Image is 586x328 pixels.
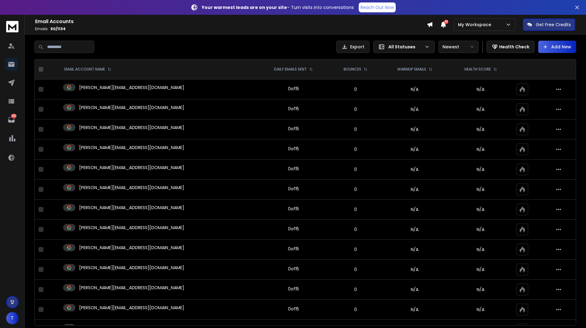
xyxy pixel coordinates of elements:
div: EMAIL ACCOUNT NAME [64,67,111,72]
p: [PERSON_NAME][EMAIL_ADDRESS][DOMAIN_NAME] [79,104,184,111]
button: Newest [438,41,479,53]
p: 0 [334,266,377,273]
p: [PERSON_NAME][EMAIL_ADDRESS][DOMAIN_NAME] [79,305,184,311]
td: N/A [381,119,449,140]
p: N/A [452,146,509,152]
button: Export [336,41,370,53]
p: N/A [452,106,509,112]
p: [PERSON_NAME][EMAIL_ADDRESS][DOMAIN_NAME] [79,265,184,271]
td: N/A [381,140,449,160]
p: All Statuses [388,44,422,50]
div: 0 of 15 [288,86,299,92]
p: 0 [334,286,377,293]
div: 0 of 15 [288,126,299,132]
td: N/A [381,160,449,180]
p: 0 [334,186,377,192]
p: HEALTH SCORE [464,67,491,72]
p: N/A [452,286,509,293]
td: N/A [381,300,449,320]
td: N/A [381,99,449,119]
div: 0 of 15 [288,106,299,112]
p: 0 [334,106,377,112]
p: 0 [334,306,377,313]
div: 0 of 15 [288,226,299,232]
p: N/A [452,266,509,273]
button: T [6,312,18,324]
p: BOUNCES [344,67,361,72]
a: 1430 [5,114,18,126]
p: N/A [452,226,509,233]
td: N/A [381,260,449,280]
p: 0 [334,166,377,172]
p: N/A [452,206,509,213]
p: [PERSON_NAME][EMAIL_ADDRESS][DOMAIN_NAME] [79,164,184,171]
div: 0 of 15 [288,206,299,212]
img: logo [6,21,18,32]
button: Get Free Credits [523,18,575,31]
p: Get Free Credits [536,22,571,28]
p: – Turn visits into conversations [202,4,354,10]
p: 1430 [11,114,16,119]
p: Health Check [499,44,529,50]
div: 0 of 15 [288,166,299,172]
a: Reach Out Now [359,2,396,12]
span: 50 / 1134 [51,26,66,31]
strong: Your warmest leads are on your site [202,4,287,10]
td: N/A [381,280,449,300]
td: N/A [381,200,449,220]
p: N/A [452,186,509,192]
p: My Workspace [458,22,494,28]
p: 0 [334,146,377,152]
p: [PERSON_NAME][EMAIL_ADDRESS][DOMAIN_NAME] [79,84,184,91]
div: 0 of 15 [288,286,299,292]
p: N/A [452,246,509,253]
p: [PERSON_NAME][EMAIL_ADDRESS][DOMAIN_NAME] [79,285,184,291]
p: 0 [334,86,377,92]
div: 0 of 15 [288,266,299,272]
p: WARMUP EMAILS [397,67,426,72]
p: 0 [334,126,377,132]
td: N/A [381,220,449,240]
button: Add New [538,41,576,53]
p: N/A [452,166,509,172]
p: [PERSON_NAME][EMAIL_ADDRESS][DOMAIN_NAME] [79,144,184,151]
td: N/A [381,240,449,260]
div: 0 of 15 [288,186,299,192]
p: 0 [334,206,377,213]
p: [PERSON_NAME][EMAIL_ADDRESS][DOMAIN_NAME] [79,204,184,211]
p: DAILY EMAILS SENT [274,67,307,72]
h1: Email Accounts [35,18,427,25]
p: Reach Out Now [361,4,394,10]
div: 0 of 15 [288,306,299,312]
button: Health Check [487,41,535,53]
p: [PERSON_NAME][EMAIL_ADDRESS][DOMAIN_NAME] [79,225,184,231]
span: 50 [444,20,448,24]
p: Emails : [35,26,427,31]
td: N/A [381,180,449,200]
p: [PERSON_NAME][EMAIL_ADDRESS][DOMAIN_NAME] [79,245,184,251]
p: 0 [334,226,377,233]
p: 0 [334,246,377,253]
p: [PERSON_NAME][EMAIL_ADDRESS][DOMAIN_NAME] [79,124,184,131]
div: 0 of 15 [288,146,299,152]
p: N/A [452,86,509,92]
div: 0 of 15 [288,246,299,252]
td: N/A [381,79,449,99]
p: [PERSON_NAME][EMAIL_ADDRESS][DOMAIN_NAME] [79,184,184,191]
p: N/A [452,306,509,313]
p: N/A [452,126,509,132]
